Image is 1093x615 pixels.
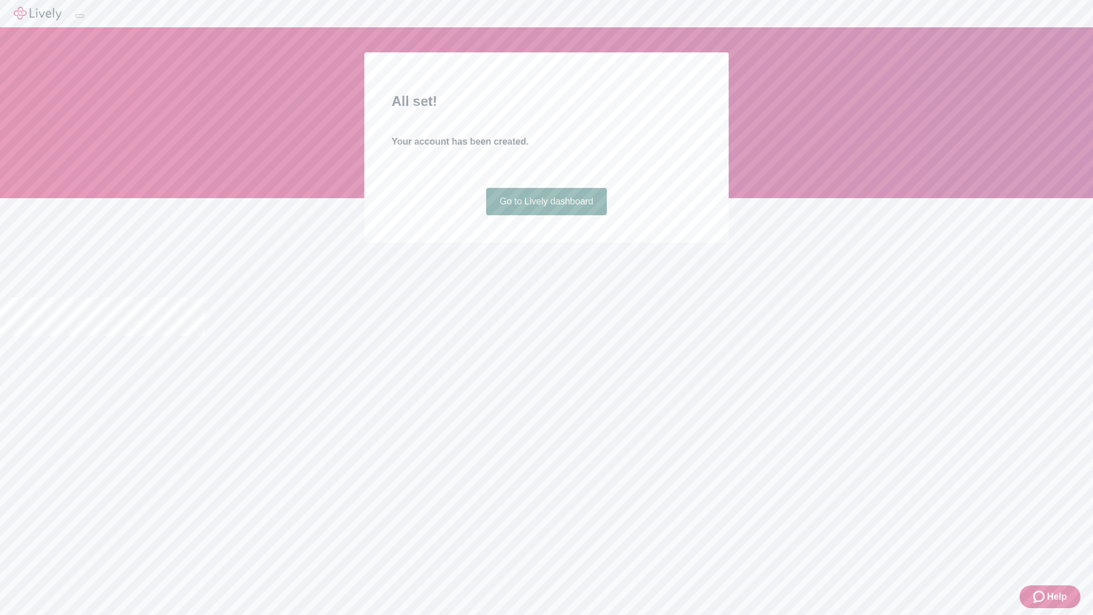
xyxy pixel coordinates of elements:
[1047,590,1067,604] span: Help
[392,135,701,149] h4: Your account has been created.
[1020,585,1080,608] button: Zendesk support iconHelp
[1033,590,1047,604] svg: Zendesk support icon
[486,188,607,215] a: Go to Lively dashboard
[14,7,61,20] img: Lively
[392,91,701,112] h2: All set!
[75,14,84,18] button: Log out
